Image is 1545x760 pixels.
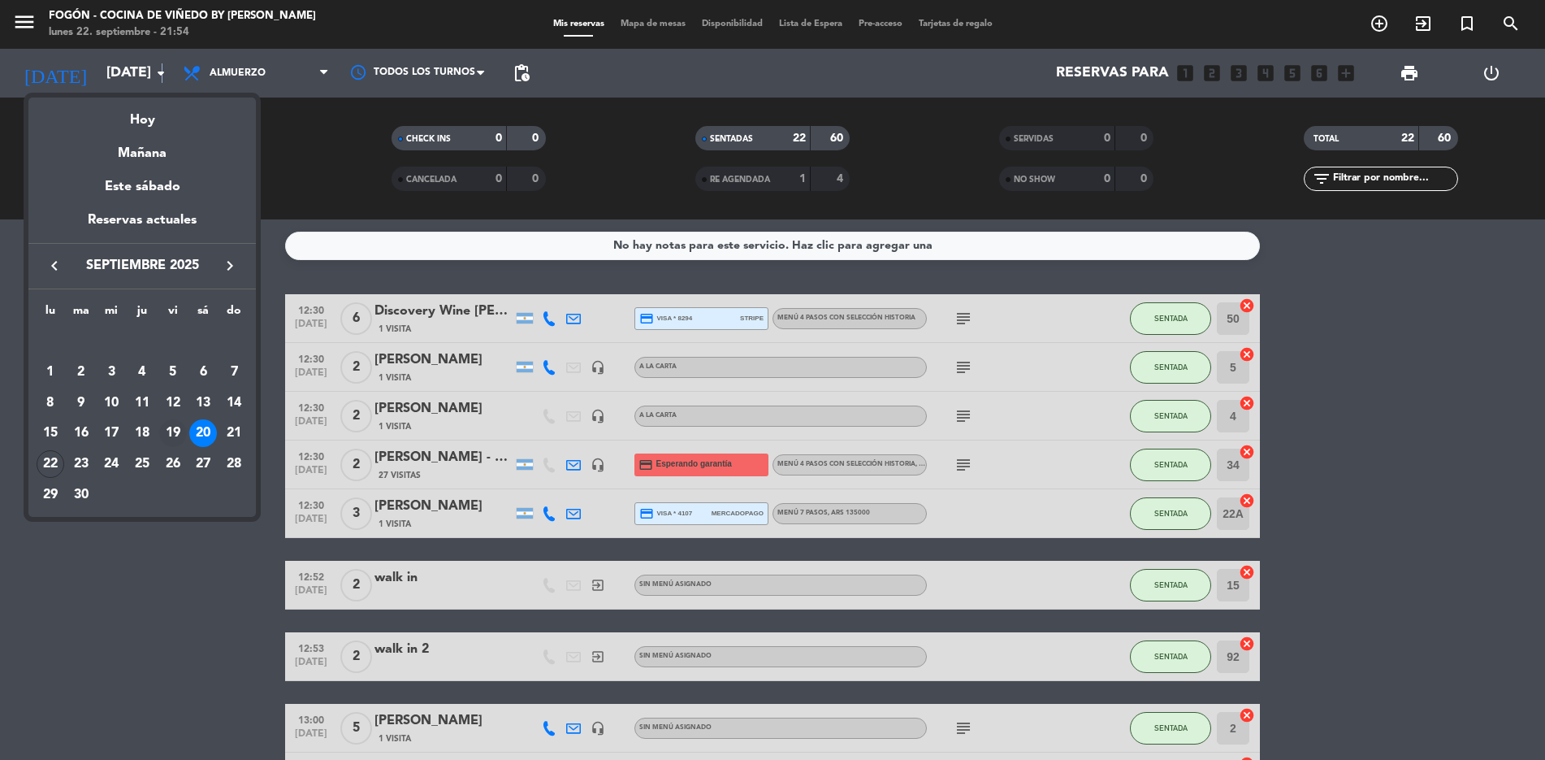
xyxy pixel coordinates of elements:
[159,389,187,417] div: 12
[37,481,64,509] div: 29
[159,419,187,447] div: 19
[96,302,127,327] th: miércoles
[28,98,256,131] div: Hoy
[158,357,188,388] td: 5 de septiembre de 2025
[45,256,64,276] i: keyboard_arrow_left
[66,480,97,510] td: 30 de septiembre de 2025
[189,419,217,447] div: 20
[28,131,256,164] div: Mañana
[40,255,69,276] button: keyboard_arrow_left
[188,388,219,419] td: 13 de septiembre de 2025
[128,358,156,386] div: 4
[128,419,156,447] div: 18
[127,357,158,388] td: 4 de septiembre de 2025
[28,210,256,243] div: Reservas actuales
[67,358,95,386] div: 2
[66,388,97,419] td: 9 de septiembre de 2025
[127,418,158,449] td: 18 de septiembre de 2025
[127,449,158,480] td: 25 de septiembre de 2025
[220,419,248,447] div: 21
[219,357,249,388] td: 7 de septiembre de 2025
[35,357,66,388] td: 1 de septiembre de 2025
[96,388,127,419] td: 10 de septiembre de 2025
[219,302,249,327] th: domingo
[37,419,64,447] div: 15
[66,418,97,449] td: 16 de septiembre de 2025
[188,302,219,327] th: sábado
[220,389,248,417] div: 14
[188,357,219,388] td: 6 de septiembre de 2025
[35,388,66,419] td: 8 de septiembre de 2025
[67,450,95,478] div: 23
[97,450,125,478] div: 24
[158,449,188,480] td: 26 de septiembre de 2025
[66,449,97,480] td: 23 de septiembre de 2025
[67,389,95,417] div: 9
[96,418,127,449] td: 17 de septiembre de 2025
[97,389,125,417] div: 10
[67,481,95,509] div: 30
[188,449,219,480] td: 27 de septiembre de 2025
[159,450,187,478] div: 26
[158,302,188,327] th: viernes
[35,418,66,449] td: 15 de septiembre de 2025
[189,389,217,417] div: 13
[127,302,158,327] th: jueves
[219,388,249,419] td: 14 de septiembre de 2025
[97,419,125,447] div: 17
[189,450,217,478] div: 27
[159,358,187,386] div: 5
[66,302,97,327] th: martes
[158,388,188,419] td: 12 de septiembre de 2025
[37,450,64,478] div: 22
[128,389,156,417] div: 11
[37,358,64,386] div: 1
[35,449,66,480] td: 22 de septiembre de 2025
[69,255,215,276] span: septiembre 2025
[97,358,125,386] div: 3
[35,480,66,510] td: 29 de septiembre de 2025
[220,450,248,478] div: 28
[220,256,240,276] i: keyboard_arrow_right
[158,418,188,449] td: 19 de septiembre de 2025
[189,358,217,386] div: 6
[35,326,249,357] td: SEP.
[188,418,219,449] td: 20 de septiembre de 2025
[37,389,64,417] div: 8
[96,357,127,388] td: 3 de septiembre de 2025
[220,358,248,386] div: 7
[96,449,127,480] td: 24 de septiembre de 2025
[28,164,256,210] div: Este sábado
[127,388,158,419] td: 11 de septiembre de 2025
[128,450,156,478] div: 25
[219,449,249,480] td: 28 de septiembre de 2025
[215,255,245,276] button: keyboard_arrow_right
[35,302,66,327] th: lunes
[67,419,95,447] div: 16
[66,357,97,388] td: 2 de septiembre de 2025
[219,418,249,449] td: 21 de septiembre de 2025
